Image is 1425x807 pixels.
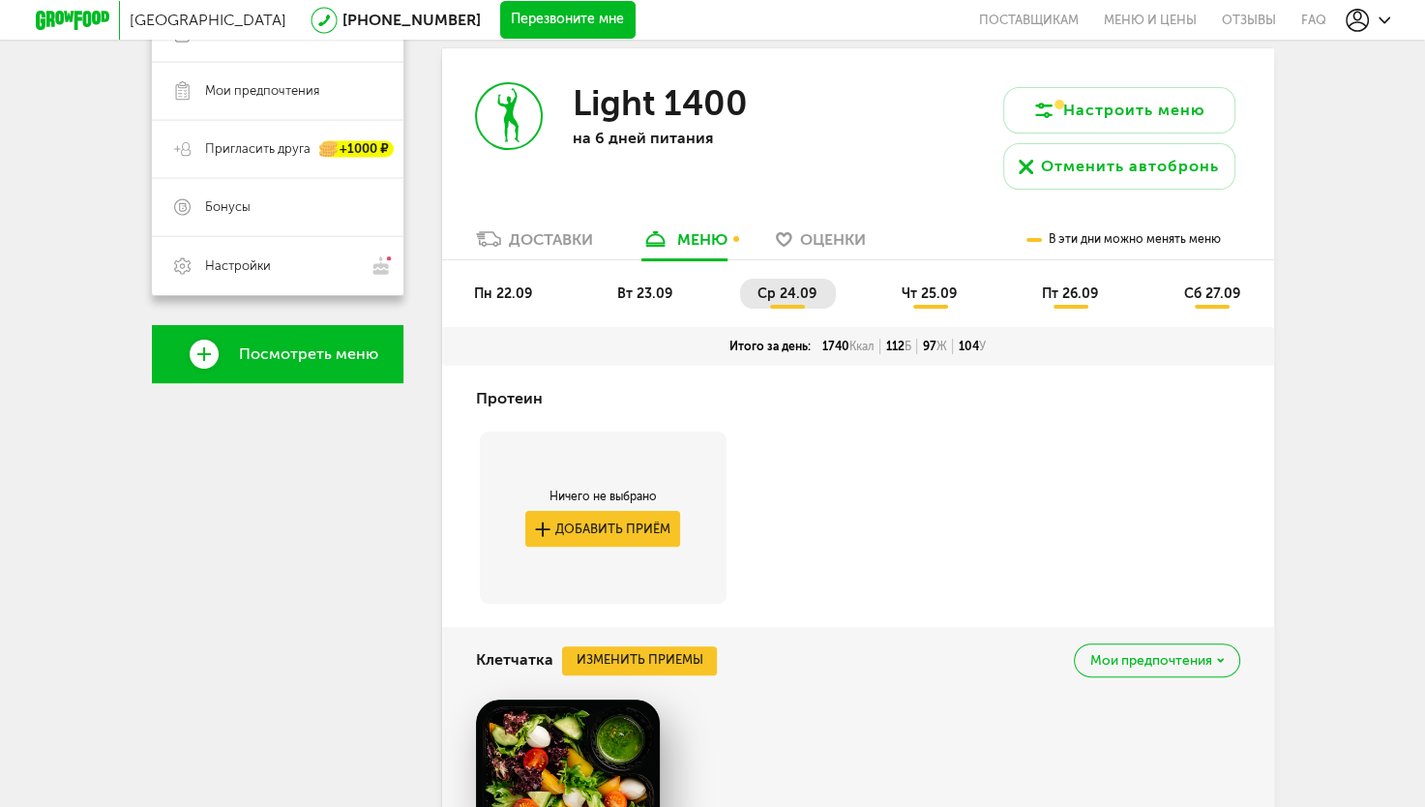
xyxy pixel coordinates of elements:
div: +1000 ₽ [320,141,394,158]
a: [PHONE_NUMBER] [342,11,481,29]
button: Добавить приём [525,511,680,547]
h4: Протеин [476,380,543,417]
span: Ккал [849,340,875,353]
span: пн 22.09 [474,285,532,302]
h4: Клетчатка [476,642,553,678]
div: Доставки [509,230,593,249]
span: Мои предпочтения [205,82,319,100]
a: Оценки [766,228,876,259]
a: Доставки [466,228,603,259]
div: В эти дни можно менять меню [1026,220,1221,259]
span: Пригласить друга [205,140,311,158]
div: 104 [953,339,992,354]
button: Изменить приемы [562,646,717,675]
div: Отменить автобронь [1041,155,1219,178]
span: сб 27.09 [1183,285,1239,302]
span: Ж [936,340,947,353]
a: меню [632,228,737,259]
span: Оценки [800,230,866,249]
span: Б [905,340,911,353]
h3: Light 1400 [572,82,747,124]
span: ср 24.09 [757,285,816,302]
div: Ничего не выбрано [525,489,680,504]
a: Мои предпочтения [152,62,403,120]
a: Посмотреть меню [152,325,403,383]
button: Настроить меню [1003,87,1235,134]
a: Настройки [152,236,403,295]
div: меню [677,230,727,249]
span: У [979,340,986,353]
span: Мои предпочтения [1090,654,1212,668]
span: пт 26.09 [1042,285,1098,302]
a: Бонусы [152,178,403,236]
p: на 6 дней питания [572,129,823,147]
span: чт 25.09 [902,285,957,302]
span: вт 23.09 [617,285,672,302]
div: 1740 [816,339,880,354]
span: Посмотреть меню [239,345,378,363]
button: Отменить автобронь [1003,143,1235,190]
span: Бонусы [205,198,251,216]
span: Настройки [205,257,271,275]
a: Пригласить друга +1000 ₽ [152,120,403,178]
span: [GEOGRAPHIC_DATA] [130,11,286,29]
div: 97 [917,339,953,354]
div: 112 [880,339,917,354]
div: Итого за день: [724,339,816,354]
button: Перезвоните мне [500,1,636,40]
